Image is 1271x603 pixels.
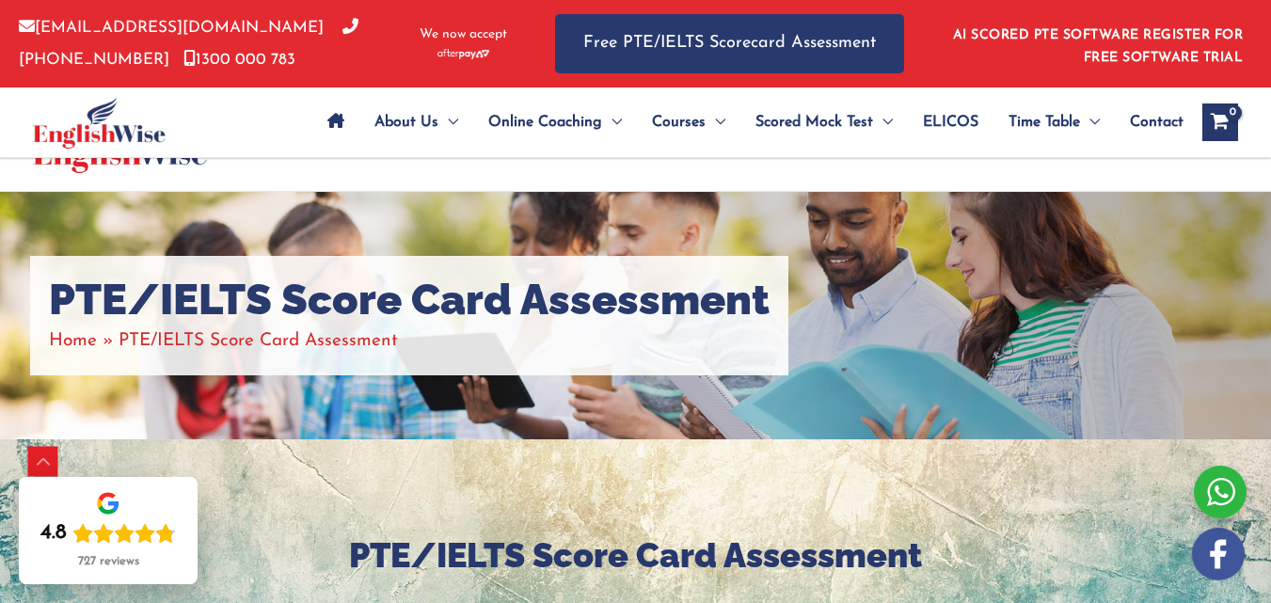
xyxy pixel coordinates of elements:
[33,97,166,149] img: cropped-ew-logo
[40,520,176,547] div: Rating: 4.8 out of 5
[1130,89,1184,155] span: Contact
[374,89,438,155] span: About Us
[873,89,893,155] span: Menu Toggle
[312,89,1184,155] nav: Site Navigation: Main Menu
[438,89,458,155] span: Menu Toggle
[908,89,993,155] a: ELICOS
[637,89,740,155] a: CoursesMenu Toggle
[1009,89,1080,155] span: Time Table
[473,89,637,155] a: Online CoachingMenu Toggle
[420,25,507,44] span: We now accept
[49,325,770,357] nav: Breadcrumbs
[359,89,473,155] a: About UsMenu Toggle
[19,20,358,67] a: [PHONE_NUMBER]
[19,20,324,36] a: [EMAIL_ADDRESS][DOMAIN_NAME]
[437,49,489,59] img: Afterpay-Logo
[602,89,622,155] span: Menu Toggle
[1202,103,1238,141] a: View Shopping Cart, empty
[40,520,67,547] div: 4.8
[993,89,1115,155] a: Time TableMenu Toggle
[78,554,139,569] div: 727 reviews
[755,89,873,155] span: Scored Mock Test
[923,89,978,155] span: ELICOS
[119,332,398,350] span: PTE/IELTS Score Card Assessment
[49,275,770,325] h1: PTE/IELTS Score Card Assessment
[652,89,706,155] span: Courses
[555,14,904,73] a: Free PTE/IELTS Scorecard Assessment
[183,52,295,68] a: 1300 000 783
[706,89,725,155] span: Menu Toggle
[71,533,1200,578] h2: PTE/IELTS Score Card Assessment
[942,13,1252,74] aside: Header Widget 1
[1080,89,1100,155] span: Menu Toggle
[740,89,908,155] a: Scored Mock TestMenu Toggle
[1192,528,1245,580] img: white-facebook.png
[49,332,97,350] a: Home
[1115,89,1184,155] a: Contact
[488,89,602,155] span: Online Coaching
[953,28,1244,65] a: AI SCORED PTE SOFTWARE REGISTER FOR FREE SOFTWARE TRIAL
